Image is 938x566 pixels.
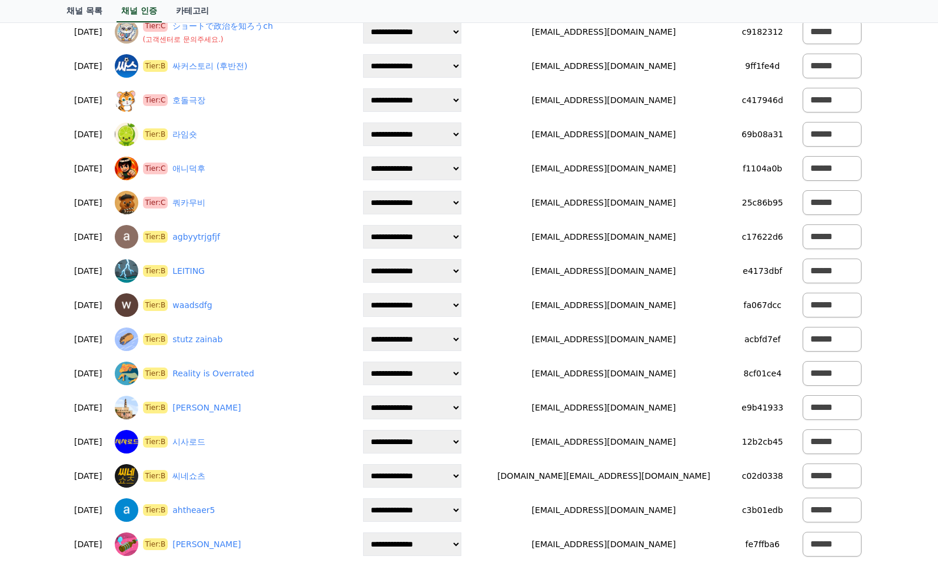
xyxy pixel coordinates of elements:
a: 시사로드 [172,436,205,448]
a: LEITING [172,265,205,277]
span: Tier:B [143,299,168,311]
td: [EMAIL_ADDRESS][DOMAIN_NAME] [475,288,733,322]
td: [EMAIL_ADDRESS][DOMAIN_NAME] [475,186,733,220]
td: [EMAIL_ADDRESS][DOMAIN_NAME] [475,493,733,527]
img: ahtheaer5 [115,498,138,522]
a: Settings [152,373,226,403]
p: [DATE] [71,163,105,175]
img: Chloe Bennett [115,532,138,556]
p: ( 고객센터로 문의주세요. ) [143,35,273,44]
a: waadsdfg [172,299,212,312]
td: [EMAIL_ADDRESS][DOMAIN_NAME] [475,83,733,117]
img: 쿼카무비 [115,191,138,214]
img: 싸커스토리 (후반전) [115,54,138,78]
img: 호돌극장 [115,88,138,112]
a: ahtheaer5 [172,504,215,517]
a: 싸커스토리 (후반전) [172,60,247,72]
img: ショートで政治を知ろうch [115,20,138,44]
span: Tier:B [143,538,168,550]
td: c17622d6 [733,220,792,254]
td: c3b01edb [733,493,792,527]
span: Messages [98,392,132,401]
span: Tier:C [143,163,168,174]
p: [DATE] [71,299,105,312]
td: [EMAIL_ADDRESS][DOMAIN_NAME] [475,15,733,49]
p: [DATE] [71,538,105,551]
span: Tier:B [143,368,168,379]
p: [DATE] [71,197,105,209]
a: Home [4,373,78,403]
td: [DOMAIN_NAME][EMAIL_ADDRESS][DOMAIN_NAME] [475,459,733,493]
td: 8cf01ce4 [733,356,792,390]
td: fa067dcc [733,288,792,322]
td: 12b2cb45 [733,425,792,459]
img: agbyytrjgfjf [115,225,138,249]
span: Tier:C [143,20,168,32]
img: 시사로드 [115,430,138,454]
a: 라임숏 [172,128,197,141]
td: [EMAIL_ADDRESS][DOMAIN_NAME] [475,356,733,390]
p: [DATE] [71,470,105,482]
td: [EMAIL_ADDRESS][DOMAIN_NAME] [475,117,733,151]
span: Tier:B [143,470,168,482]
td: [EMAIL_ADDRESS][DOMAIN_NAME] [475,220,733,254]
img: 애니덕후 [115,157,138,180]
img: Mason Blake [115,396,138,419]
td: [EMAIL_ADDRESS][DOMAIN_NAME] [475,254,733,288]
td: c417946d [733,83,792,117]
p: [DATE] [71,333,105,346]
td: [EMAIL_ADDRESS][DOMAIN_NAME] [475,425,733,459]
a: 씨네쇼츠 [172,470,205,482]
p: [DATE] [71,60,105,72]
a: [PERSON_NAME] [172,538,241,551]
p: [DATE] [71,265,105,277]
td: e9b41933 [733,390,792,425]
a: agbyytrjgfjf [172,231,220,243]
img: LEITING [115,259,138,283]
td: fe7ffba6 [733,527,792,561]
span: Tier:B [143,231,168,243]
td: [EMAIL_ADDRESS][DOMAIN_NAME] [475,390,733,425]
span: Tier:B [143,333,168,345]
p: [DATE] [71,128,105,141]
p: [DATE] [71,368,105,380]
td: [EMAIL_ADDRESS][DOMAIN_NAME] [475,527,733,561]
td: [EMAIL_ADDRESS][DOMAIN_NAME] [475,322,733,356]
span: Tier:B [143,504,168,516]
a: ショートで政治を知ろうch [172,20,273,32]
span: Settings [174,391,203,400]
a: 호돌극장 [172,94,205,107]
td: 25c86b95 [733,186,792,220]
span: Tier:C [143,197,168,208]
td: 9ff1fe4d [733,49,792,83]
span: Tier:B [143,402,168,413]
img: 라임숏 [115,123,138,146]
td: 69b08a31 [733,117,792,151]
td: c02d0338 [733,459,792,493]
td: acbfd7ef [733,322,792,356]
a: [PERSON_NAME] [172,402,241,414]
td: [EMAIL_ADDRESS][DOMAIN_NAME] [475,49,733,83]
p: [DATE] [71,436,105,448]
span: Tier:B [143,128,168,140]
a: 애니덕후 [172,163,205,175]
img: 씨네쇼츠 [115,464,138,488]
p: [DATE] [71,402,105,414]
p: [DATE] [71,94,105,107]
span: Home [30,391,51,400]
td: e4173dbf [733,254,792,288]
span: Tier:B [143,436,168,448]
img: Reality is Overrated [115,362,138,385]
a: 쿼카무비 [172,197,205,209]
a: stutz zainab [172,333,222,346]
img: stutz zainab [115,327,138,351]
p: [DATE] [71,231,105,243]
a: Reality is Overrated [172,368,254,380]
img: waadsdfg [115,293,138,317]
p: [DATE] [71,26,105,38]
span: Tier:B [143,265,168,277]
a: Messages [78,373,152,403]
span: Tier:B [143,60,168,72]
td: [EMAIL_ADDRESS][DOMAIN_NAME] [475,151,733,186]
p: [DATE] [71,504,105,517]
